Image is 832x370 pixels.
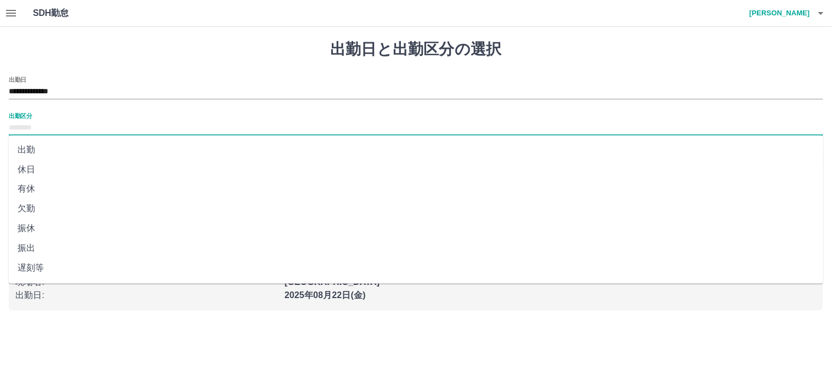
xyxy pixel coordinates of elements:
li: 出勤 [9,140,824,160]
li: 欠勤 [9,199,824,219]
p: 出勤日 : [15,289,278,302]
li: 休業 [9,278,824,298]
li: 振出 [9,239,824,259]
label: 出勤区分 [9,111,32,120]
li: 遅刻等 [9,259,824,278]
li: 有休 [9,180,824,199]
li: 休日 [9,160,824,180]
h1: 出勤日と出勤区分の選択 [9,40,823,59]
b: 2025年08月22日(金) [285,290,366,300]
li: 振休 [9,219,824,239]
label: 出勤日 [9,75,26,83]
